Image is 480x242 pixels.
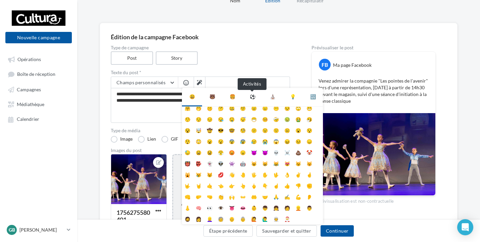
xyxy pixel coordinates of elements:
label: Type de média [111,128,290,133]
li: 👨 [304,202,315,213]
label: Texte du post * [111,70,290,75]
li: 👉 [226,180,237,191]
li: 😿 [193,169,204,180]
li: 🤮 [293,113,304,125]
li: 🧑 [282,202,293,213]
li: 😓 [182,147,193,158]
li: 😑 [259,102,271,113]
li: 🤖 [237,158,248,169]
li: 👺 [193,158,204,169]
li: 😕 [248,125,259,136]
li: 😥 [248,136,259,147]
li: 👴 [226,213,237,224]
li: 🤕 [271,113,282,125]
button: Champs personnalisés [111,77,178,88]
li: 😰 [237,136,248,147]
a: Opérations [4,53,73,65]
li: 😪 [215,113,226,125]
li: ✍ [282,191,293,202]
div: Activités [238,78,267,90]
li: 🤓 [226,125,237,136]
span: Médiathèque [17,101,44,107]
li: 😯 [304,125,315,136]
li: ☹️ [282,125,293,136]
li: 🤛 [193,191,204,202]
li: 🤜 [204,191,215,202]
li: 👁️ [215,202,226,213]
li: 🙁 [271,125,282,136]
li: 😒 [282,102,293,113]
li: 🤧 [304,113,315,125]
span: GB [9,227,15,233]
li: 😣 [293,136,304,147]
li: 👊 [182,191,193,202]
li: 🤭 [193,102,204,113]
label: Lien [138,136,156,143]
li: 😈 [248,147,259,158]
li: 🙋‍♂️ [259,213,271,224]
li: 🤞 [304,169,315,180]
div: La prévisualisation est non-contractuelle [311,196,436,204]
li: 😔 [204,113,215,125]
button: Continuer [321,225,354,237]
li: 👌 [282,169,293,180]
li: 💀 [271,147,282,158]
li: 🤘 [193,180,204,191]
li: 😟 [259,125,271,136]
li: 👹 [182,158,193,169]
li: 😶 [271,102,282,113]
li: 😖 [282,136,293,147]
li: 😬 [304,102,315,113]
li: 😫 [204,147,215,158]
li: 👳 [271,213,282,224]
p: Venez admirer la compagnie "Les pointes de l'avenir" lors d'une représentation, [DATE] à partir d... [319,78,429,104]
span: Opérations [17,56,41,62]
li: 😐 [248,102,259,113]
li: 🤔 [215,102,226,113]
li: 😩 [193,147,204,158]
li: 👾 [226,158,237,169]
li: 👵 [237,213,248,224]
li: 👏 [215,191,226,202]
li: 😾 [204,169,215,180]
li: ☠️ [282,147,293,158]
li: 😤 [215,147,226,158]
li: 🤠 [204,125,215,136]
li: 🖖 [271,169,282,180]
li: 🧔 [182,213,193,224]
li: 👶 [248,202,259,213]
li: ✋ [259,169,271,180]
label: Image [111,136,133,143]
li: 💪 [293,191,304,202]
li: 👀 [204,202,215,213]
li: 😼 [293,158,304,169]
li: 👐 [237,191,248,202]
li: 😎 [215,125,226,136]
li: 😴 [237,113,248,125]
label: GIF [161,136,178,143]
a: Boîte de réception [4,68,73,80]
li: 😌 [193,113,204,125]
li: 💋 [215,169,226,180]
div: ⚽ [250,93,255,100]
li: 👎 [293,180,304,191]
li: 👻 [204,158,215,169]
span: Champs personnalisés [116,80,165,85]
li: 👍 [282,180,293,191]
label: Type de campagne [111,45,290,50]
li: 😲 [182,136,193,147]
div: Open Intercom Messenger [457,219,473,235]
div: Images du post [111,148,290,153]
li: 🤫 [204,102,215,113]
span: Calendrier [17,116,39,122]
div: Édition de la campagne Facebook [111,34,446,40]
li: 🧠 [193,202,204,213]
div: 🍔 [230,93,235,100]
div: Ma page Facebook [333,62,372,68]
li: 🙏 [271,191,282,202]
li: 👿 [259,147,271,158]
li: 🤲 [248,191,259,202]
span: Boîte de réception [17,71,55,77]
li: 😻 [282,158,293,169]
li: 🤐 [226,102,237,113]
